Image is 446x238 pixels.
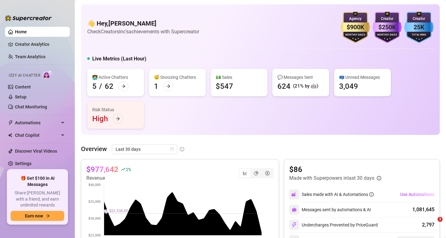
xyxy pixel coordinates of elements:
[116,117,120,121] span: arrow-right
[8,133,12,137] img: Chat Copilot
[46,214,50,218] span: arrow-right
[15,104,47,109] a: Chat Monitoring
[166,84,170,88] span: arrow-right
[291,222,297,228] img: svg%3e
[372,22,402,32] div: $250K
[369,192,374,197] span: info-circle
[87,19,199,28] h4: 👋 Hey, [PERSON_NAME]
[15,161,31,166] a: Settings
[11,175,64,188] span: 🎁 Get $100 in AI Messages
[11,190,64,208] span: Share [PERSON_NAME] with a friend, and earn unlimited rewards
[404,22,434,32] div: 25K
[15,94,26,99] a: Setup
[15,130,59,140] span: Chat Copilot
[92,74,139,81] div: 👩‍💻 Active Chatters
[339,74,386,81] div: 📪 Unread Messages
[15,84,31,89] a: Content
[291,192,297,197] img: svg%3e
[170,147,174,151] span: calendar
[254,171,258,175] span: pie-chart
[239,168,274,178] div: segmented control
[425,217,440,232] iframe: Intercom live chat
[121,167,125,172] span: rise
[154,81,158,91] div: 1
[15,39,65,49] a: Creator Analytics
[81,144,107,154] article: Overview
[404,16,434,22] div: Creator
[289,220,378,230] div: Undercharges Prevented by PriceGuard
[216,81,233,91] div: $547
[341,22,370,32] div: $900K
[341,12,370,43] img: gold-badge-CigiZidd.svg
[216,74,262,81] div: 💵 Sales
[5,15,52,21] img: logo-BBDzfeDw.svg
[377,176,381,180] span: info-circle
[292,207,297,212] img: svg%3e
[8,120,13,125] span: thunderbolt
[15,54,46,59] a: Team Analytics
[293,83,318,90] div: (21% by 🤖)
[15,149,57,154] a: Discover Viral Videos
[121,84,126,88] span: arrow-right
[422,221,434,229] div: 2,797
[15,118,59,128] span: Automations
[92,106,139,113] div: Risk Status
[341,33,370,37] div: Monthly Sales
[25,213,43,218] span: Earn now
[116,145,174,154] span: Last 30 days
[289,205,371,215] div: Messages sent by automations & AI
[86,174,131,182] article: Revenue
[9,73,40,79] span: Izzy AI Chatter
[438,217,443,222] span: 3
[87,28,199,36] article: Check CreatorsInc's achievements with Supercreator
[86,164,118,174] article: $977,642
[15,29,27,34] a: Home
[11,211,64,221] button: Earn nowarrow-right
[277,74,324,81] div: 💬 Messages Sent
[302,191,374,198] div: Sales made with AI & Automations
[105,81,113,91] div: 62
[400,192,434,197] span: Use Automations
[372,33,402,37] div: Monthly Sales
[277,81,290,91] div: 624
[92,55,146,63] h5: Live Metrics (Last Hour)
[341,16,370,22] div: Agency
[289,174,374,182] article: Made with Superpowers in last 30 days
[339,81,358,91] div: 3,049
[404,12,434,43] img: blue-badge-DgoSNQY1.svg
[92,81,97,91] div: 5
[265,171,270,175] span: dollar-circle
[400,189,434,199] button: Use Automations
[372,12,402,43] img: purple-badge-B9DA21FR.svg
[404,33,434,37] div: Total Fans
[43,70,52,79] img: AI Chatter
[243,171,247,175] span: line-chart
[154,74,201,81] div: 😴 Snoozing Chatters
[126,166,131,172] span: 2 %
[289,164,381,174] article: $86
[180,147,184,151] span: info-circle
[412,206,434,213] div: 1,081,645
[372,16,402,22] div: Creator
